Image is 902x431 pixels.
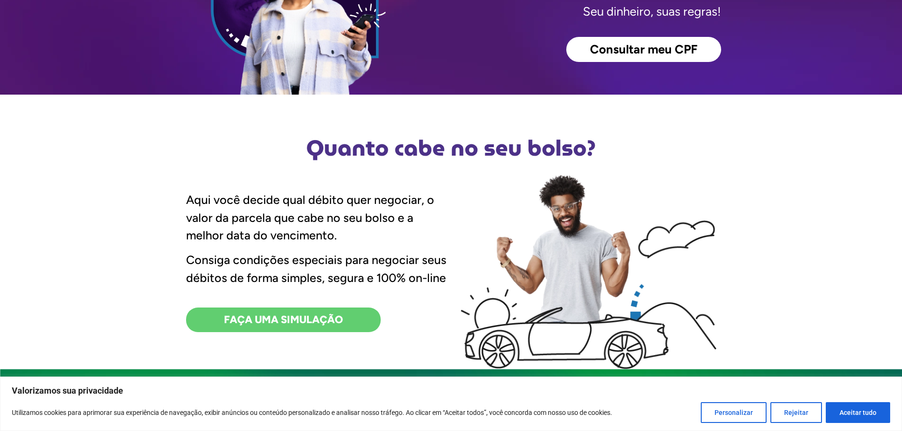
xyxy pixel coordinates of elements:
[186,251,451,287] p: Consiga condições especiais para negociar seus débitos de forma simples, segura e 100% on-line
[566,37,721,62] a: Consultar meu CPF
[770,402,822,423] button: Rejeitar
[590,44,697,56] span: Consultar meu CPF
[186,308,381,332] a: FAÇA UMA SIMULAÇÃO
[12,407,612,418] p: Utilizamos cookies para aprimorar sua experiência de navegação, exibir anúncios ou conteúdo perso...
[12,385,890,396] p: Valorizamos sua privacidade
[826,402,890,423] button: Aceitar tudo
[224,315,343,325] span: FAÇA UMA SIMULAÇÃO
[181,137,721,159] h2: Quanto cabe no seu bolso?
[186,191,451,245] p: Aqui você decide qual débito quer negociar, o valor da parcela que cabe no seu bolso e a melhor d...
[701,402,767,423] button: Personalizar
